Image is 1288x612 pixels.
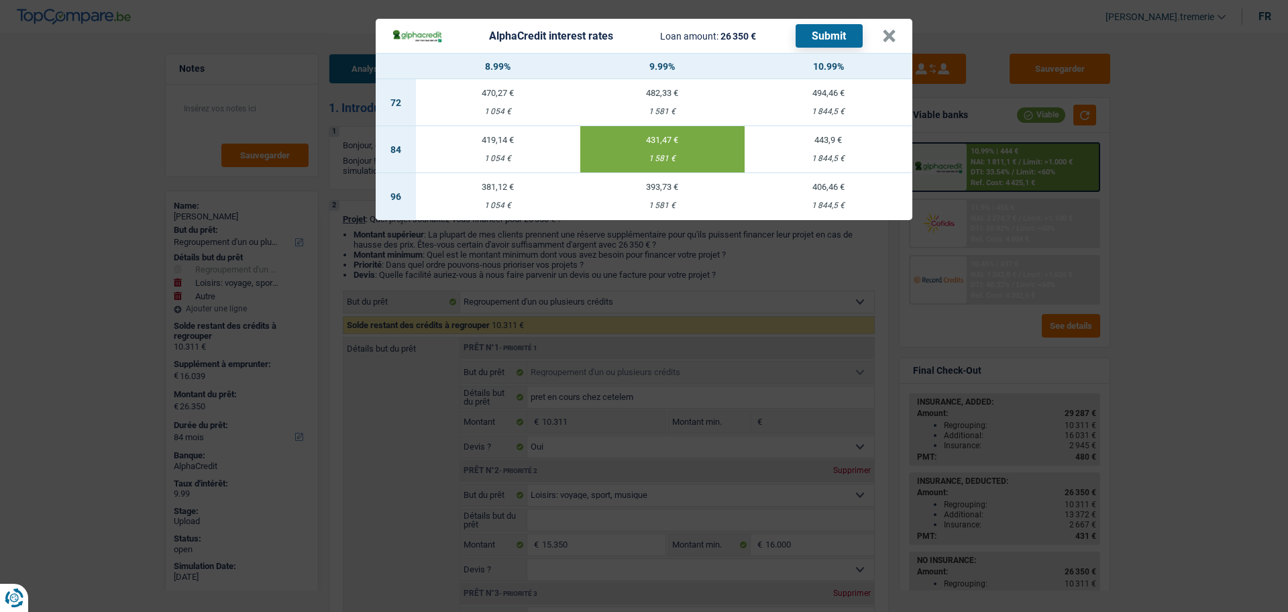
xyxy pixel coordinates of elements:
div: 381,12 € [416,183,580,191]
div: 1 844,5 € [745,107,912,116]
div: 1 054 € [416,201,580,210]
div: 1 581 € [580,107,745,116]
span: 26 350 € [720,31,756,42]
div: 470,27 € [416,89,580,97]
td: 84 [376,126,416,173]
div: 482,33 € [580,89,745,97]
img: AlphaCredit [392,28,443,44]
div: 1 054 € [416,154,580,163]
div: 1 844,5 € [745,154,912,163]
td: 72 [376,79,416,126]
div: 1 054 € [416,107,580,116]
div: 431,47 € [580,136,745,144]
button: × [882,30,896,43]
div: 1 581 € [580,154,745,163]
div: 393,73 € [580,183,745,191]
th: 9.99% [580,54,745,79]
div: 443,9 € [745,136,912,144]
div: 1 844,5 € [745,201,912,210]
div: AlphaCredit interest rates [489,31,613,42]
div: 406,46 € [745,183,912,191]
th: 10.99% [745,54,912,79]
div: 419,14 € [416,136,580,144]
th: 8.99% [416,54,580,79]
button: Submit [796,24,863,48]
td: 96 [376,173,416,220]
div: 1 581 € [580,201,745,210]
div: 494,46 € [745,89,912,97]
span: Loan amount: [660,31,718,42]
